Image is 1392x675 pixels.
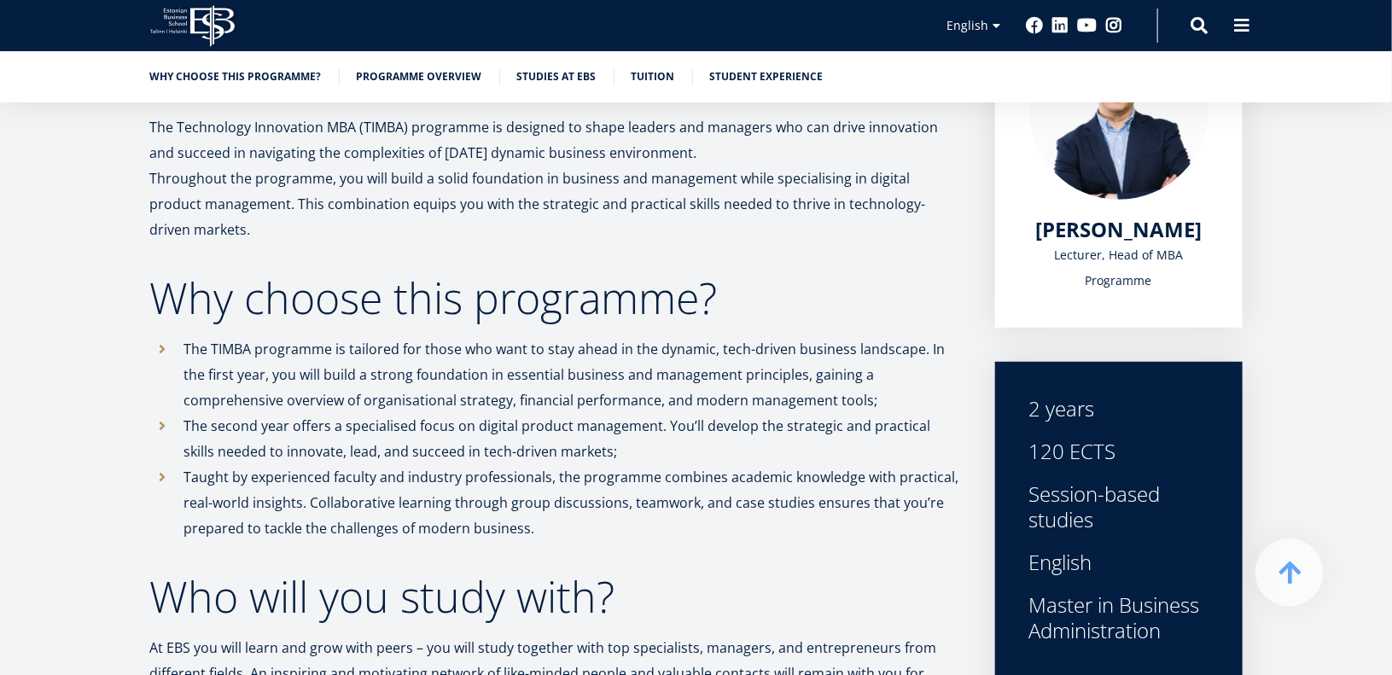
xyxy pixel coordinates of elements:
[184,336,961,413] p: The TIMBA programme is tailored for those who want to stay ahead in the dynamic, tech-driven busi...
[632,68,675,85] a: Tuition
[20,237,159,253] span: One-year MBA (in Estonian)
[1029,481,1209,532] div: Session-based studies
[150,575,961,618] h2: Who will you study with?
[150,68,322,85] a: Why choose this programme?
[1029,439,1209,464] div: 120 ECTS
[184,413,961,464] p: The second year offers a specialised focus on digital product management. You’ll develop the stra...
[184,464,961,541] p: Taught by experienced faculty and industry professionals, the programme combines academic knowled...
[405,1,460,16] span: Last Name
[1029,550,1209,575] div: English
[4,238,15,249] input: One-year MBA (in Estonian)
[1027,17,1044,34] a: Facebook
[1106,17,1123,34] a: Instagram
[710,68,824,85] a: Student experience
[150,114,961,242] p: The Technology Innovation MBA (TIMBA) programme is designed to shape leaders and managers who can...
[1035,217,1202,242] a: [PERSON_NAME]
[357,68,482,85] a: Programme overview
[4,260,15,271] input: Two-year MBA
[1035,215,1202,243] span: [PERSON_NAME]
[4,282,15,294] input: Technology Innovation MBA
[150,276,961,319] h2: Why choose this programme?
[1029,592,1209,643] div: Master in Business Administration
[517,68,597,85] a: Studies at EBS
[1078,17,1098,34] a: Youtube
[1029,20,1209,200] img: Marko Rillo
[20,282,164,297] span: Technology Innovation MBA
[1029,396,1209,422] div: 2 years
[20,259,93,275] span: Two-year MBA
[1029,242,1209,294] div: Lecturer, Head of MBA Programme
[1052,17,1069,34] a: Linkedin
